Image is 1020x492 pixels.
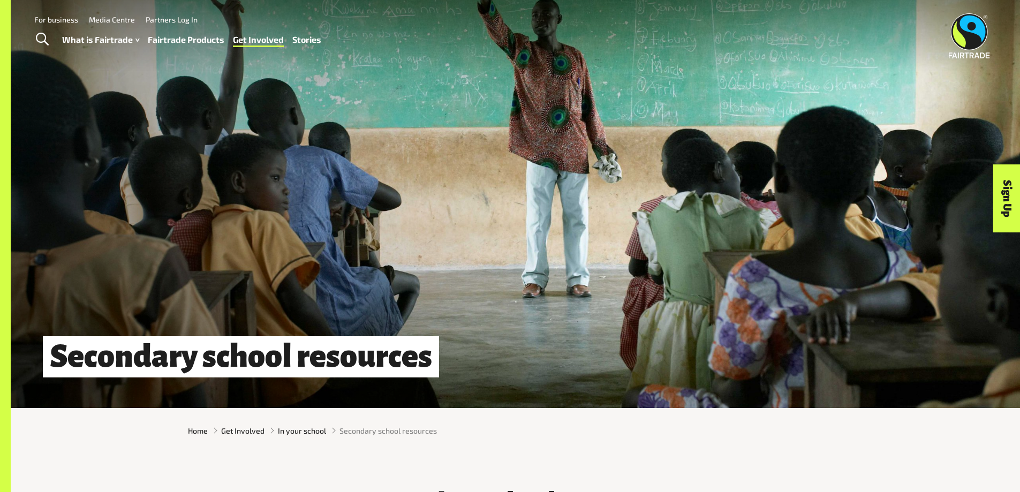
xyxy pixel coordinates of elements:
[233,32,284,48] a: Get Involved
[339,425,437,436] span: Secondary school resources
[34,15,78,24] a: For business
[146,15,198,24] a: Partners Log In
[949,13,990,58] img: Fairtrade Australia New Zealand logo
[278,425,326,436] a: In your school
[43,336,439,377] h1: Secondary school resources
[148,32,224,48] a: Fairtrade Products
[89,15,135,24] a: Media Centre
[29,26,55,53] a: Toggle Search
[221,425,265,436] a: Get Involved
[62,32,139,48] a: What is Fairtrade
[188,425,208,436] a: Home
[292,32,321,48] a: Stories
